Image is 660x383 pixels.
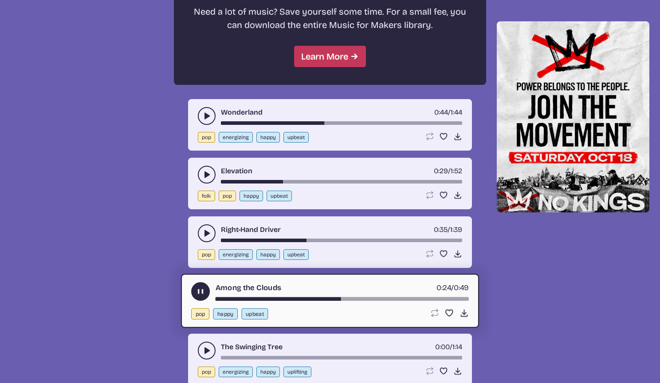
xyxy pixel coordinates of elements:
button: folk [198,191,215,201]
span: 1:44 [451,108,462,116]
button: play-pause toggle [198,166,216,184]
span: timer [434,167,448,175]
div: / [436,282,468,293]
button: Favorite [439,191,448,199]
button: pop [191,308,209,319]
button: energizing [219,367,253,377]
button: Favorite [439,249,448,258]
button: Loop [425,191,434,199]
button: Loop [425,132,434,141]
div: song-time-bar [221,121,462,125]
button: play-pause toggle [198,107,216,125]
div: song-time-bar [221,180,462,184]
button: Loop [425,249,434,258]
button: Favorite [444,308,454,318]
p: Need a lot of music? Save yourself some time. For a small fee, you can download the entire Music ... [190,5,470,32]
button: Favorite [439,367,448,375]
a: Wonderland [221,107,263,118]
span: 1:39 [450,225,462,234]
button: play-pause toggle [198,342,216,359]
span: timer [436,283,451,292]
a: Right-Hand Driver [221,224,281,235]
button: Loop [430,308,439,318]
button: Loop [425,367,434,375]
span: 1:14 [452,343,462,351]
button: pop [198,132,215,143]
span: timer [434,108,448,116]
button: upbeat [283,132,309,143]
div: / [434,224,462,235]
button: play-pause toggle [198,224,216,242]
span: timer [435,343,450,351]
button: upbeat [242,308,268,319]
a: The Swinging Tree [221,342,283,352]
div: song-time-bar [216,297,469,301]
button: happy [256,367,280,377]
div: song-time-bar [221,239,462,242]
button: happy [213,308,238,319]
span: 0:49 [454,283,469,292]
div: / [434,166,462,176]
a: Learn More [294,46,366,67]
div: / [435,342,462,352]
button: pop [198,249,215,260]
button: upbeat [267,191,292,201]
button: Favorite [439,132,448,141]
button: happy [240,191,263,201]
button: play-pause toggle [191,282,210,301]
img: Help save our democracy! [497,21,649,212]
button: energizing [219,249,253,260]
button: happy [256,132,280,143]
button: happy [256,249,280,260]
a: Among the Clouds [216,282,282,293]
span: 1:52 [451,167,462,175]
a: Elevation [221,166,252,176]
div: song-time-bar [221,356,462,359]
div: / [434,107,462,118]
button: upbeat [283,249,309,260]
button: pop [198,367,215,377]
button: energizing [219,132,253,143]
button: pop [219,191,236,201]
span: timer [434,225,448,234]
button: uplifting [283,367,311,377]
